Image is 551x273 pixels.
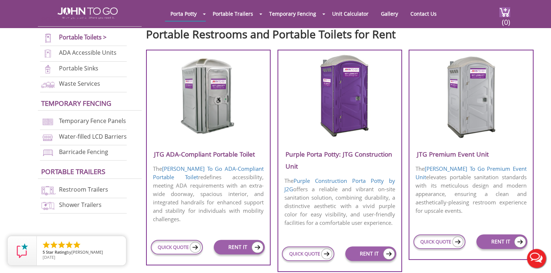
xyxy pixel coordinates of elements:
a: Portable Toilets > [59,33,107,41]
img: chan-link-fencing-new.png [40,117,56,127]
img: barricade-fencing-icon-new.png [40,148,56,158]
a: ADA Accessible Units [59,49,117,57]
a: Temporary Fencing [41,99,111,108]
span: Star Rating [46,249,67,255]
img: portable-toilets-new.png [40,33,56,43]
a: Portable Trailers [207,7,259,21]
a: [PERSON_NAME] To Go Premium Event Unit [416,165,526,181]
span: 5 [43,249,45,255]
a: Temporary Fencing [264,7,322,21]
a: RENT IT [476,234,527,249]
img: ADA-units-new.png [40,49,56,58]
h3: Purple Porta Potty: JTG Construction Unit [278,148,401,172]
a: Contact Us [405,7,442,21]
button: Live Chat [522,244,551,273]
a: QUICK QUOTE [151,240,203,254]
img: icon [190,242,201,253]
a: Portable trailers [41,167,105,176]
li:  [42,241,51,249]
span: [DATE] [43,254,55,260]
img: icon [383,248,395,259]
img: icon [514,236,526,247]
a: Barricade Fencing [59,148,108,156]
img: water-filled%20barriers-new.png [40,132,56,142]
img: portable-sinks-new.png [40,64,56,74]
a: Porta Potties [41,15,90,24]
img: JOHN to go [58,7,118,19]
img: Review Rating [15,243,29,258]
img: Purple-Porta-Potty-J2G-Construction-Unit.png [305,54,374,138]
span: [PERSON_NAME] [71,249,103,255]
a: Unit Calculator [327,7,374,21]
a: RENT IT [345,246,396,261]
li:  [65,241,74,249]
img: icon [252,242,263,253]
h2: Portable Restrooms and Portable Toilets for Rent [146,24,540,40]
li:  [50,241,58,249]
img: shower-trailers-new.png [40,201,56,211]
h3: JTG Premium Event Unit [409,148,532,160]
li:  [72,241,81,249]
li:  [57,241,66,249]
a: Portable Sinks [59,64,98,72]
span: by [43,250,120,255]
a: Shower Trailers [59,201,102,209]
p: The redefines accessibility, meeting ADA requirements with an extra-wide doorway, spacious interi... [147,164,270,224]
span: (0) [501,11,510,27]
img: restroom-trailers-new.png [40,185,56,195]
img: waste-services-new.png [40,80,56,89]
img: icon [321,249,332,259]
a: Purple Construction Porta Potty by J2G [284,177,395,193]
a: Restroom Trailers [59,185,108,193]
a: Porta Potty [165,7,202,21]
a: QUICK QUOTE [282,246,334,261]
a: Gallery [375,7,404,21]
a: Waste Services [59,80,100,88]
a: QUICK QUOTE [413,234,465,249]
img: JTG-Premium-Event-Unit.png [436,54,506,138]
a: RENT IT [214,240,265,254]
img: icon [452,237,463,247]
p: The offers a reliable and vibrant on-site sanitation solution, combining durability, a distinctiv... [278,176,401,228]
a: [PERSON_NAME] To Go ADA-Compliant Portable Toilet [153,165,264,181]
img: JTG-ADA-Compliant-Portable-Toilet.png [173,54,243,138]
h3: JTG ADA-Compliant Portable Toilet [147,148,270,160]
p: The elevates portable sanitation standards with its meticulous design and modern appearance, ensu... [409,164,532,216]
a: Water-filled LCD Barriers [59,132,127,141]
a: Temporary Fence Panels [59,117,126,125]
img: cart a [499,7,510,17]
